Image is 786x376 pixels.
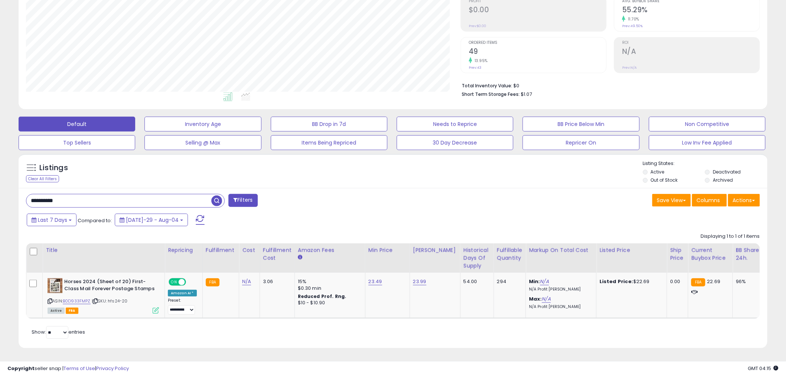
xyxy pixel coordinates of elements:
h2: N/A [622,47,760,57]
button: Selling @ Max [144,135,261,150]
span: Ordered Items [469,41,606,45]
span: ON [169,279,179,285]
a: 23.49 [368,278,382,285]
button: Repricer On [523,135,639,150]
span: Last 7 Days [38,216,67,224]
b: Max: [529,295,542,302]
span: [DATE]-29 - Aug-04 [126,216,179,224]
small: Amazon Fees. [298,254,302,261]
div: Amazon Fees [298,246,362,254]
small: 11.70% [626,16,639,22]
span: $1.07 [521,91,532,98]
div: [PERSON_NAME] [413,246,457,254]
span: | SKU: hfs24-20 [92,298,128,304]
strong: Copyright [7,365,35,372]
span: 22.69 [707,278,721,285]
div: Listed Price [600,246,664,254]
div: Markup on Total Cost [529,246,593,254]
div: Min Price [368,246,407,254]
div: 15% [298,278,360,285]
span: Compared to: [78,217,112,224]
h2: 55.29% [622,6,760,16]
a: Privacy Policy [96,365,129,372]
div: 96% [736,278,760,285]
label: Deactivated [713,169,741,175]
div: 3.06 [263,278,289,285]
button: Needs to Reprice [397,117,513,132]
button: Non Competitive [649,117,766,132]
small: FBA [206,278,220,286]
div: $10 - $10.90 [298,300,360,306]
div: BB Share 24h. [736,246,763,262]
li: $0 [462,81,754,90]
div: Repricing [168,246,199,254]
th: The percentage added to the cost of goods (COGS) that forms the calculator for Min & Max prices. [526,243,597,273]
span: All listings currently available for purchase on Amazon [48,308,65,314]
button: Filters [228,194,257,207]
a: N/A [542,295,551,303]
div: Preset: [168,298,197,315]
h2: $0.00 [469,6,606,16]
div: $22.69 [600,278,661,285]
h5: Listings [39,163,68,173]
label: Active [651,169,665,175]
button: Actions [728,194,760,207]
label: Archived [713,177,733,183]
div: Historical Days Of Supply [464,246,491,270]
h2: 49 [469,47,606,57]
small: 13.95% [472,58,488,64]
button: Default [19,117,135,132]
button: BB Drop in 7d [271,117,387,132]
button: Save View [652,194,691,207]
small: Prev: 49.50% [622,24,643,28]
p: N/A Profit [PERSON_NAME] [529,304,591,309]
b: Listed Price: [600,278,633,285]
a: 23.99 [413,278,426,285]
b: Horses 2024 (Sheet of 20) First-Class Mail Forever Postage Stamps [64,278,155,294]
small: Prev: 43 [469,65,481,70]
button: Columns [692,194,727,207]
div: Cost [242,246,257,254]
label: Out of Stock [651,177,678,183]
button: BB Price Below Min [523,117,639,132]
div: Clear All Filters [26,175,59,182]
b: Reduced Prof. Rng. [298,293,347,299]
small: Prev: $0.00 [469,24,486,28]
div: Amazon AI * [168,290,197,296]
button: Items Being Repriced [271,135,387,150]
b: Total Inventory Value: [462,82,512,89]
div: ASIN: [48,278,159,313]
div: Fulfillable Quantity [497,246,523,262]
b: Short Term Storage Fees: [462,91,520,97]
button: Inventory Age [144,117,261,132]
a: B0D933FMPZ [63,298,91,304]
small: FBA [691,278,705,286]
a: N/A [242,278,251,285]
span: Columns [697,197,720,204]
img: 51jdXKMhx9L._SL40_.jpg [48,278,62,293]
span: ROI [622,41,760,45]
span: Show: entries [32,328,85,336]
div: Displaying 1 to 1 of 1 items [701,233,760,240]
span: 2025-08-12 04:15 GMT [748,365,779,372]
div: 0.00 [670,278,682,285]
span: OFF [185,279,197,285]
div: Current Buybox Price [691,246,730,262]
div: seller snap | | [7,365,129,372]
button: 30 Day Decrease [397,135,513,150]
div: Fulfillment Cost [263,246,292,262]
button: Last 7 Days [27,214,77,226]
button: Low Inv Fee Applied [649,135,766,150]
div: Ship Price [670,246,685,262]
p: Listing States: [643,160,767,167]
a: Terms of Use [64,365,95,372]
small: Prev: N/A [622,65,637,70]
b: Min: [529,278,540,285]
button: Top Sellers [19,135,135,150]
div: Fulfillment [206,246,236,254]
p: N/A Profit [PERSON_NAME] [529,287,591,292]
div: Title [46,246,162,254]
button: [DATE]-29 - Aug-04 [115,214,188,226]
a: N/A [540,278,549,285]
span: FBA [66,308,78,314]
